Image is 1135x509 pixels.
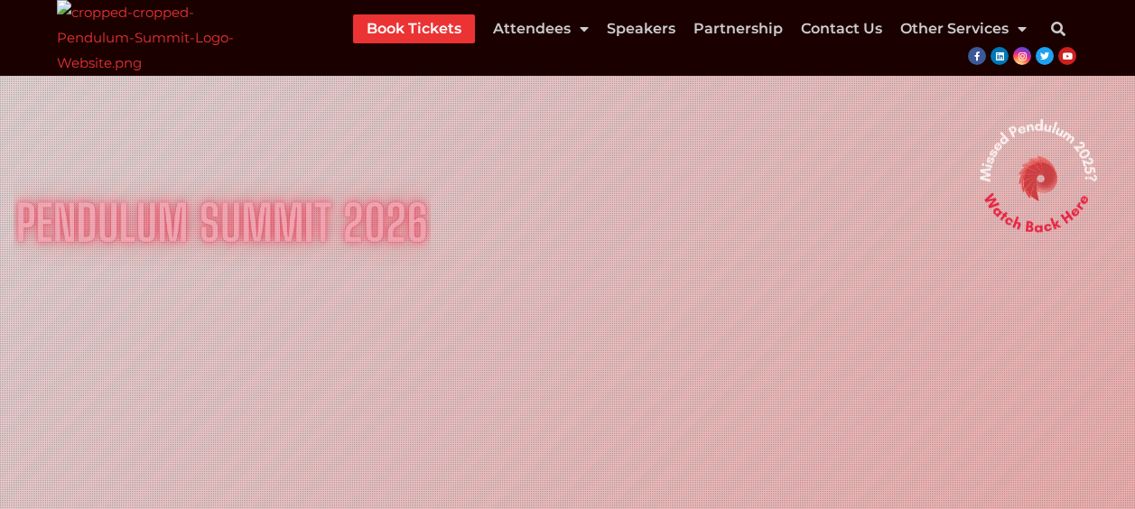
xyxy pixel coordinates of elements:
[493,14,589,43] a: Attendees
[900,14,1027,43] a: Other Services
[693,14,783,43] a: Partnership
[607,14,675,43] a: Speakers
[353,14,1027,43] nav: Menu
[367,14,461,43] a: Book Tickets
[1040,11,1076,47] div: Search
[801,14,882,43] a: Contact Us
